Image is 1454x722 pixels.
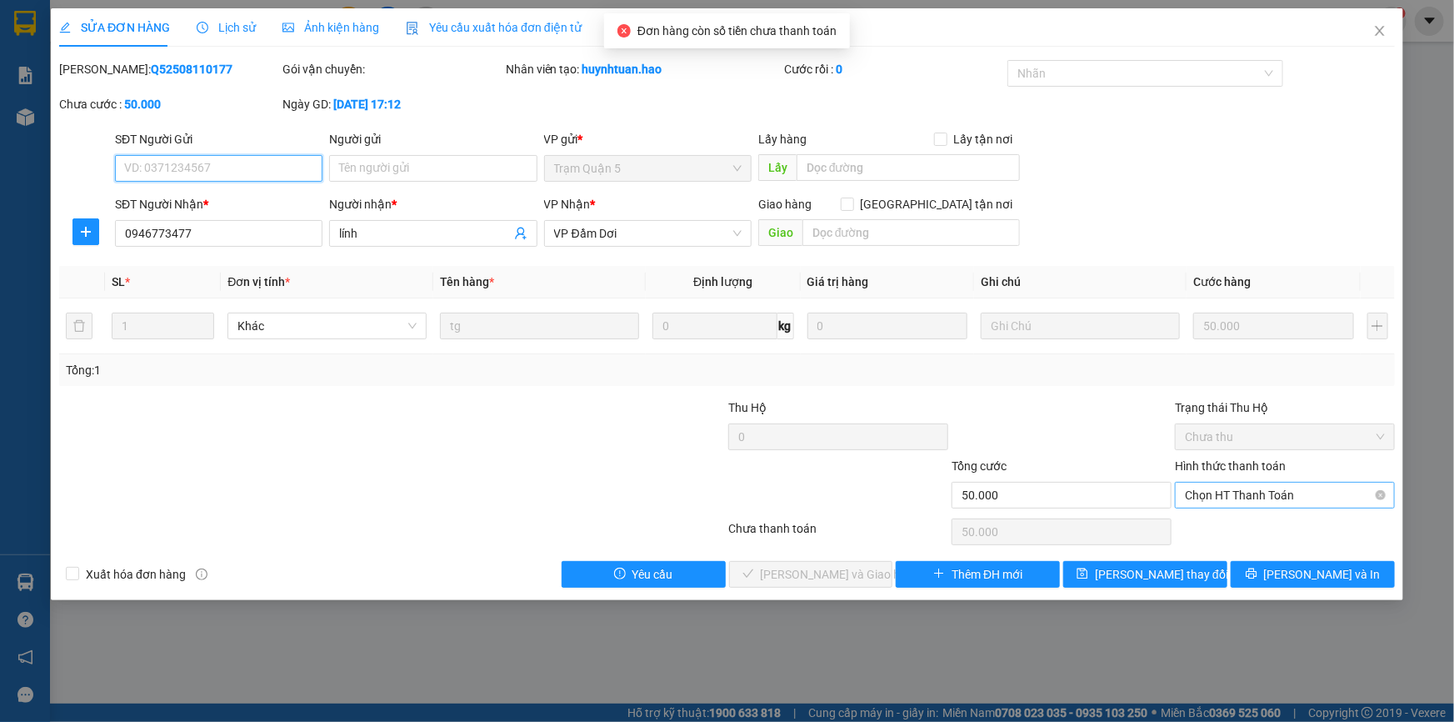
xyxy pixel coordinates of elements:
b: huynhtuan.hao [582,63,662,76]
button: exclamation-circleYêu cầu [562,561,726,588]
button: delete [66,313,92,339]
div: SĐT Người Gửi [115,130,322,148]
div: Tổng: 1 [66,361,562,379]
span: Chọn HT Thanh Toán [1185,483,1385,508]
span: [GEOGRAPHIC_DATA] tận nơi [854,195,1020,213]
button: plusThêm ĐH mới [896,561,1060,588]
input: VD: Bàn, Ghế [440,313,639,339]
button: printer[PERSON_NAME] và In [1231,561,1395,588]
div: VP gửi [544,130,752,148]
input: Dọc đường [797,154,1020,181]
input: 0 [1193,313,1354,339]
span: Đơn vị tính [227,275,290,288]
div: SĐT Người Nhận [115,195,322,213]
span: info-circle [196,569,207,580]
span: Lấy [758,154,797,181]
span: Ảnh kiện hàng [282,21,379,34]
button: Close [1357,8,1403,55]
span: Trạm Quận 5 [554,156,742,181]
span: Giao hàng [758,198,812,211]
span: save [1077,568,1088,581]
span: Lấy tận nơi [947,130,1020,148]
span: close [1373,24,1387,38]
th: Ghi chú [974,266,1187,298]
span: clock-circle [197,22,208,33]
b: GỬI : VP Đầm Dơi [21,121,201,148]
span: Tên hàng [440,275,494,288]
span: VP Đầm Dơi [554,221,742,246]
img: logo.jpg [21,21,104,104]
div: Chưa thanh toán [727,519,951,549]
span: Thu Hộ [728,401,767,414]
div: Ngày GD: [282,95,502,113]
div: Gói vận chuyển: [282,60,502,78]
span: close-circle [617,24,631,38]
button: save[PERSON_NAME] thay đổi [1063,561,1227,588]
span: Đơn hàng còn số tiền chưa thanh toán [637,24,837,38]
div: Cước rồi : [784,60,1004,78]
span: Yêu cầu xuất hóa đơn điện tử [406,21,582,34]
span: [PERSON_NAME] và In [1264,565,1381,584]
span: user-add [514,227,527,240]
span: edit [59,22,71,33]
span: printer [1246,568,1257,581]
label: Hình thức thanh toán [1175,459,1286,473]
span: Lấy hàng [758,133,807,146]
span: Xuất hóa đơn hàng [79,565,192,584]
span: Cước hàng [1193,275,1251,288]
div: Trạng thái Thu Hộ [1175,399,1395,417]
li: 26 Phó Cơ Điều, Phường 12 [156,41,697,62]
div: Chưa cước : [59,95,279,113]
span: kg [777,313,794,339]
span: VP Nhận [544,198,591,211]
div: Người gửi [329,130,537,148]
span: plus [933,568,945,581]
b: 50.000 [124,98,161,111]
li: Hotline: 02839552959 [156,62,697,83]
span: [PERSON_NAME] thay đổi [1095,565,1228,584]
span: Khác [237,313,417,338]
b: Q52508110177 [151,63,232,76]
b: [DATE] 17:12 [333,98,401,111]
span: Tổng cước [952,459,1007,473]
input: Ghi Chú [981,313,1180,339]
div: Nhân viên tạo: [506,60,782,78]
span: close-circle [1376,490,1386,500]
span: Lịch sử [197,21,256,34]
span: picture [282,22,294,33]
span: Giao [758,219,802,246]
input: 0 [807,313,968,339]
span: Yêu cầu [632,565,673,584]
b: 0 [836,63,842,76]
span: SỬA ĐƠN HÀNG [59,21,170,34]
button: check[PERSON_NAME] và Giao hàng [729,561,893,588]
div: [PERSON_NAME]: [59,60,279,78]
span: SL [112,275,125,288]
span: Giá trị hàng [807,275,869,288]
button: plus [72,218,99,245]
span: Định lượng [693,275,752,288]
img: icon [406,22,419,35]
span: exclamation-circle [614,568,626,581]
span: plus [73,225,98,238]
div: Người nhận [329,195,537,213]
input: Dọc đường [802,219,1020,246]
button: plus [1367,313,1388,339]
span: Chưa thu [1185,424,1385,449]
span: Thêm ĐH mới [952,565,1022,584]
